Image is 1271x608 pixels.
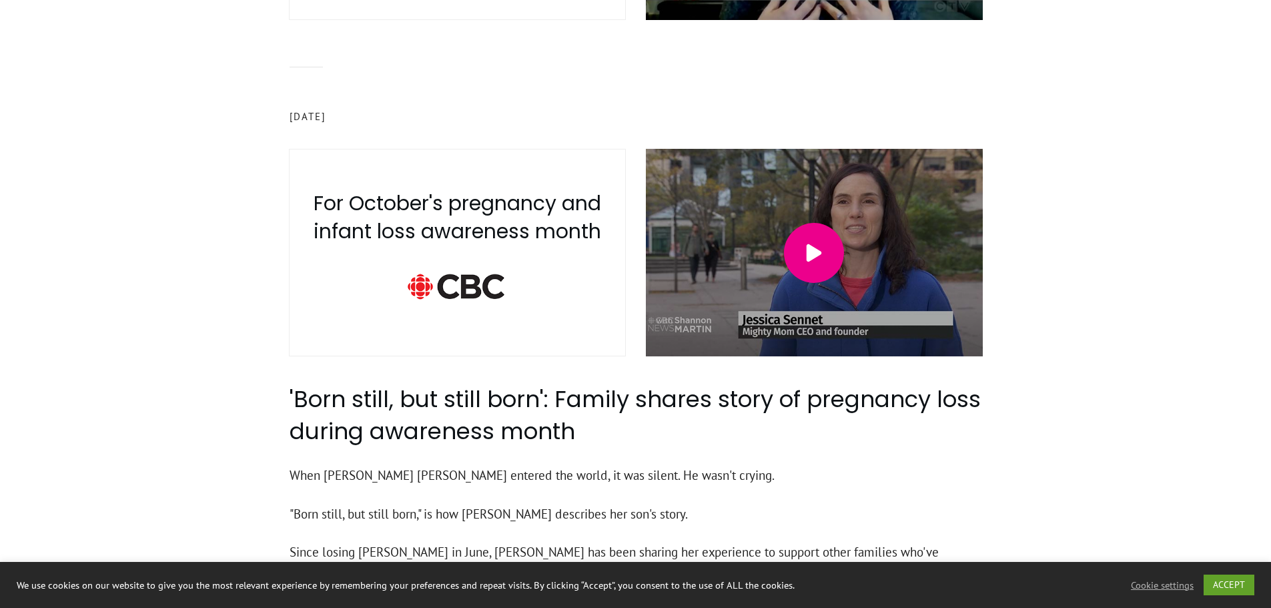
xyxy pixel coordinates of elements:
[1131,579,1194,591] a: Cookie settings
[17,579,883,591] div: We use cookies on our website to give you the most relevant experience by remembering your prefer...
[290,465,982,503] p: When [PERSON_NAME] [PERSON_NAME] entered the world, it was silent. He wasn't crying.
[290,541,982,602] p: Since losing [PERSON_NAME] in June, [PERSON_NAME] has been sharing her experience to support othe...
[404,269,510,304] img: mighty-mom-postpartum-fitness-jess-sennet-cbc
[1204,575,1254,595] a: ACCEPT
[290,108,982,141] p: [DATE]
[304,190,611,262] h2: For October's pregnancy and infant loss awareness month
[290,384,982,463] h2: 'Born still, but still born': Family shares story of pregnancy loss during awareness month
[290,503,982,541] p: "Born still, but still born," is how [PERSON_NAME] describes her son's story.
